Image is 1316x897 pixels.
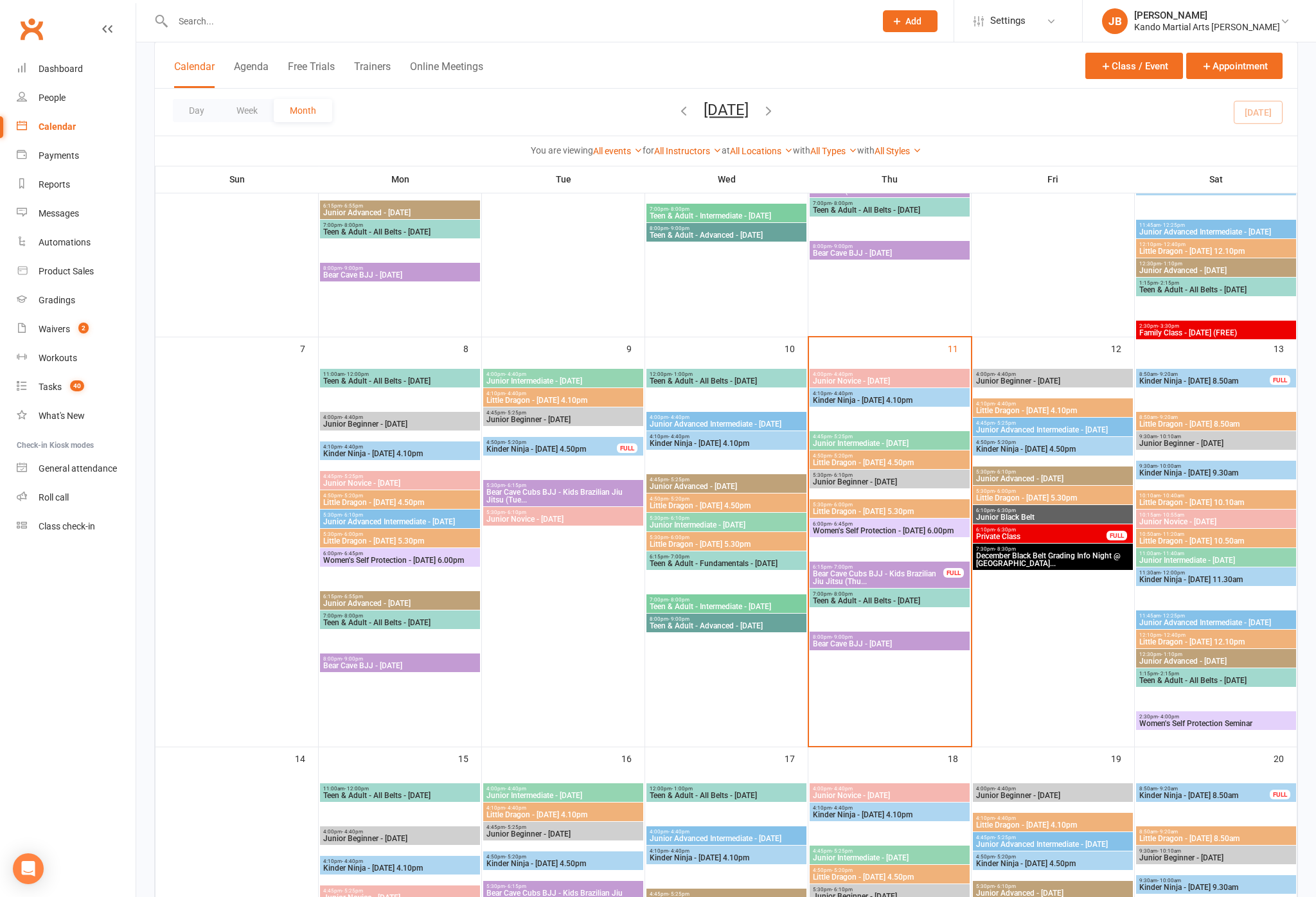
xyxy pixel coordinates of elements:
span: - 6:00pm [995,488,1016,494]
span: 6:10pm [975,508,1130,513]
a: All Styles [875,146,921,156]
span: 1:15pm [1139,671,1294,677]
span: Teen & Adult - All Belts - [DATE] [1139,677,1294,684]
span: - 12:40pm [1161,632,1186,638]
span: Little Dragon - [DATE] 12.10pm [1139,247,1294,255]
span: 12:30pm [1139,261,1294,267]
span: 4:00pm [649,414,804,420]
span: - 1:00pm [671,371,693,377]
span: Women's Self Protection - [DATE] 6.00pm [812,527,967,535]
th: Mon [319,166,482,193]
span: Add [905,16,921,26]
span: Teen & Adult - Advanced - [DATE] [649,231,804,239]
span: - 3:30pm [1158,323,1179,329]
span: - 6:15pm [505,483,526,488]
span: Little Dragon - [DATE] 10.10am [1139,499,1294,506]
span: Family Class - [DATE] (FREE) [1139,329,1294,337]
input: Search... [169,12,866,30]
span: Teen & Adult - All Belts - [DATE] [323,377,477,385]
span: Teen & Adult - Intermediate - [DATE] [649,212,804,220]
span: 5:30pm [649,515,804,521]
button: Class / Event [1085,53,1183,79]
span: 5:30pm [812,472,967,478]
button: Month [274,99,332,122]
span: - 4:40pm [831,391,853,396]
span: Teen & Adult - All Belts - [DATE] [812,597,967,605]
a: Workouts [17,344,136,373]
span: 5:30pm [323,512,477,518]
span: 6:10pm [975,527,1107,533]
span: 11:45am [1139,613,1294,619]
span: Little Dragon - [DATE] 4.10pm [486,396,641,404]
span: - 1:10pm [1161,652,1182,657]
span: 4:50pm [323,493,477,499]
span: Little Dragon - [DATE] 4.50pm [649,502,804,510]
a: Gradings [17,286,136,315]
a: Automations [17,228,136,257]
span: - 7:00pm [831,564,853,570]
div: 13 [1274,337,1297,359]
span: Junior Beginner - [DATE] [1139,440,1294,447]
span: 4:00pm [323,414,477,420]
span: 10:15am [1139,512,1294,518]
a: Calendar [17,112,136,141]
span: Little Dragon - [DATE] 12.10pm [1139,638,1294,646]
span: - 9:00pm [342,265,363,271]
span: 4:45pm [975,420,1130,426]
span: - 8:00pm [831,591,853,597]
span: - 4:40pm [505,371,526,377]
span: Kinder Ninja - [DATE] 4.50pm [975,445,1130,453]
span: - 5:25pm [995,420,1016,426]
span: Kinder Ninja - [DATE] 4.10pm [323,450,477,457]
span: 8:00pm [812,244,967,249]
span: - 5:25pm [505,410,526,416]
span: - 12:00pm [344,371,369,377]
span: - 4:40pm [995,401,1016,407]
th: Sun [156,166,319,193]
strong: with [857,145,875,155]
span: 8:50am [1139,414,1294,420]
span: Teen & Adult - All Belts - [DATE] [1139,286,1294,294]
span: 7:30pm [975,546,1130,552]
span: - 2:15pm [1158,671,1179,677]
span: Teen & Adult - Fundamentals - [DATE] [649,560,804,567]
button: Add [883,10,938,32]
a: General attendance kiosk mode [17,454,136,483]
span: Bear Cave BJJ - [DATE] [323,662,477,670]
span: Bear Cave BJJ - [DATE] [812,249,967,257]
button: Online Meetings [410,60,483,88]
a: All Locations [730,146,793,156]
span: Bear Cave BJJ - [DATE] [812,640,967,648]
span: - 6:10pm [342,512,363,518]
span: - 9:00pm [668,226,689,231]
span: Little Dragon - [DATE] 4.10pm [975,407,1130,414]
div: People [39,93,66,103]
span: 6:00pm [812,521,967,527]
span: - 1:10pm [1161,261,1182,267]
button: Appointment [1186,53,1283,79]
a: Class kiosk mode [17,512,136,541]
span: - 4:40pm [831,371,853,377]
span: Women's Self Protection Seminar [1139,720,1294,727]
span: Teen & Adult - All Belts - [DATE] [649,377,804,385]
span: Little Dragon - [DATE] 5.30pm [812,508,967,515]
span: 5:30pm [323,531,477,537]
a: Dashboard [17,55,136,84]
span: Private Class [975,533,1107,540]
span: Kinder Ninja - [DATE] 11.30am [1139,576,1294,583]
div: Waivers [39,324,70,334]
span: 11:45am [1139,222,1294,228]
span: - 10:55am [1160,512,1184,518]
span: - 5:20pm [831,453,853,459]
span: - 5:25pm [668,477,689,483]
span: Junior Advanced Intermediate - [DATE] [649,420,804,428]
span: - 11:20am [1160,531,1184,537]
span: 4:10pm [812,391,967,396]
span: 7:00pm [812,591,967,597]
span: Little Dragon - [DATE] 5.30pm [975,494,1130,502]
span: 2:30pm [1139,714,1294,720]
span: 1:15pm [1139,280,1294,286]
span: 8:00pm [323,265,477,271]
div: FULL [617,443,637,453]
span: - 6:55pm [342,594,363,599]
